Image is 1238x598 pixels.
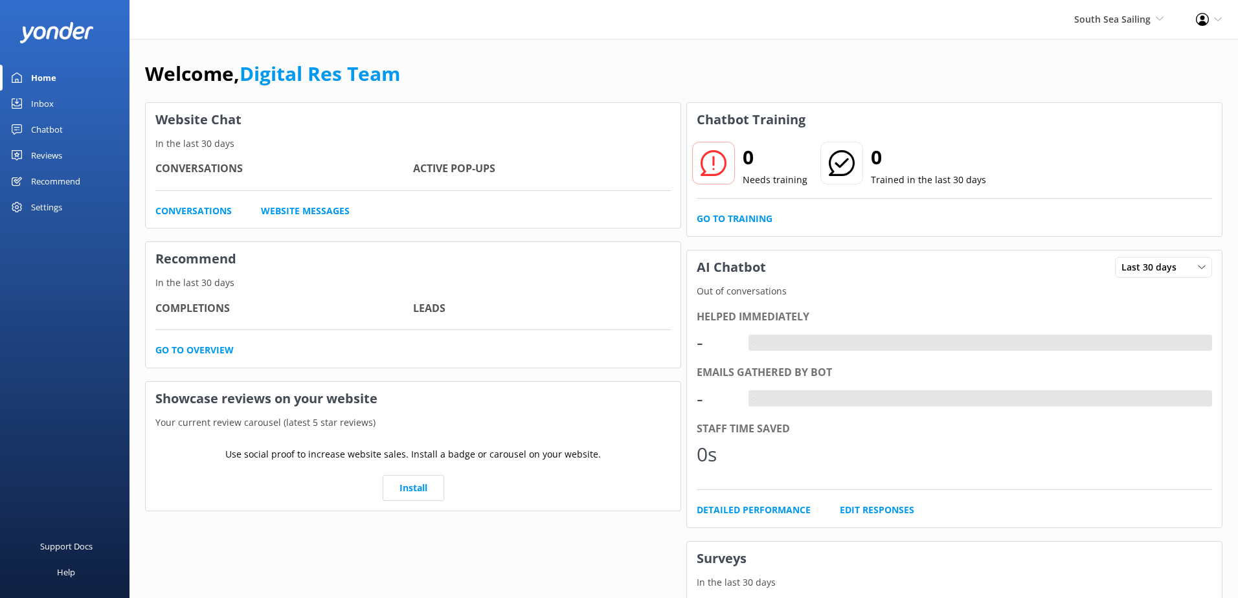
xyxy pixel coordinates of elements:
[155,300,413,317] h4: Completions
[145,58,400,89] h1: Welcome,
[240,60,400,87] a: Digital Res Team
[697,383,736,414] div: -
[697,364,1212,381] div: Emails gathered by bot
[146,382,681,415] h3: Showcase reviews on your website
[31,194,62,220] div: Settings
[1121,260,1184,274] span: Last 30 days
[146,103,681,137] h3: Website Chat
[19,22,94,43] img: yonder-white-logo.png
[57,559,75,585] div: Help
[1074,13,1151,25] span: South Sea Sailing
[146,242,681,276] h3: Recommend
[31,168,80,194] div: Recommend
[871,142,986,173] h2: 0
[697,503,811,517] a: Detailed Performance
[31,91,54,116] div: Inbox
[155,161,413,177] h4: Conversations
[40,533,93,559] div: Support Docs
[31,142,62,168] div: Reviews
[31,116,63,142] div: Chatbot
[146,276,681,290] p: In the last 30 days
[697,212,772,226] a: Go to Training
[146,415,681,430] p: Your current review carousel (latest 5 star reviews)
[697,327,736,358] div: -
[155,343,234,357] a: Go to overview
[687,250,776,284] h3: AI Chatbot
[871,173,986,187] p: Trained in the last 30 days
[687,284,1222,298] p: Out of conversations
[743,173,807,187] p: Needs training
[31,65,56,91] div: Home
[687,103,815,137] h3: Chatbot Training
[687,575,1222,590] p: In the last 30 days
[748,335,758,351] div: -
[840,503,914,517] a: Edit Responses
[146,137,681,151] p: In the last 30 days
[261,204,350,218] a: Website Messages
[748,390,758,407] div: -
[697,439,736,470] div: 0s
[697,421,1212,437] div: Staff time saved
[383,475,444,501] a: Install
[687,542,1222,575] h3: Surveys
[413,300,671,317] h4: Leads
[413,161,671,177] h4: Active Pop-ups
[225,447,601,461] p: Use social proof to increase website sales. Install a badge or carousel on your website.
[155,204,232,218] a: Conversations
[697,309,1212,326] div: Helped immediately
[743,142,807,173] h2: 0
